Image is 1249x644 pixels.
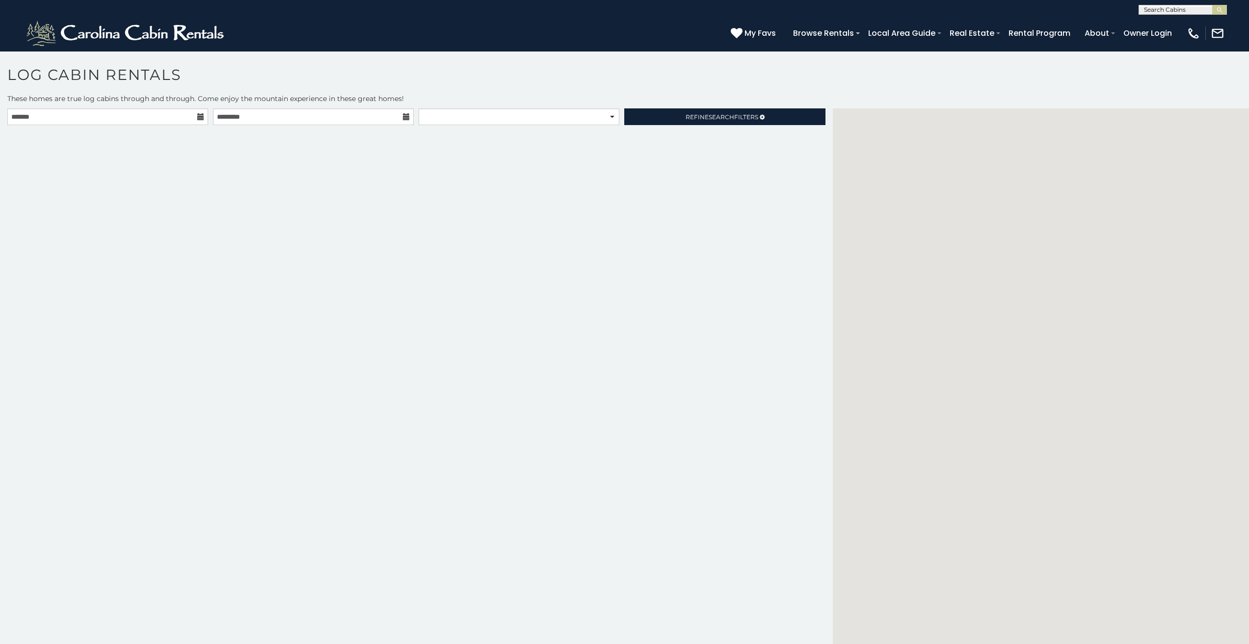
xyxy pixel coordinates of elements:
a: About [1080,25,1114,42]
a: Rental Program [1004,25,1075,42]
span: My Favs [744,27,776,39]
img: White-1-2.png [25,19,228,48]
a: Owner Login [1118,25,1177,42]
img: phone-regular-white.png [1187,26,1200,40]
a: RefineSearchFilters [624,108,825,125]
a: Local Area Guide [863,25,940,42]
img: mail-regular-white.png [1211,26,1224,40]
span: Refine Filters [686,113,758,121]
span: Search [709,113,734,121]
a: Browse Rentals [788,25,859,42]
a: My Favs [731,27,778,40]
a: Real Estate [945,25,999,42]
